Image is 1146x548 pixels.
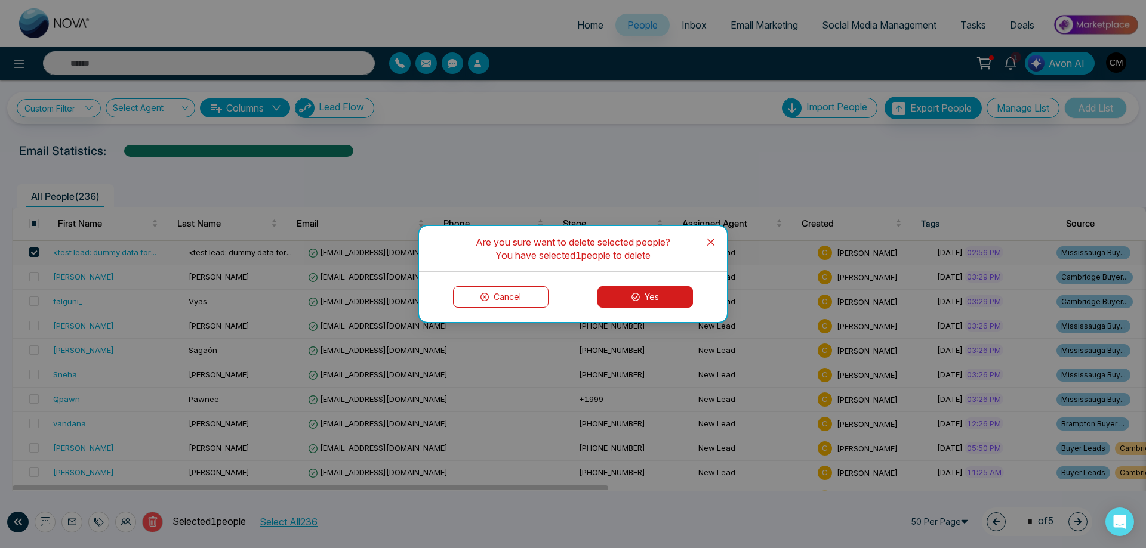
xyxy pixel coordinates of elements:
[706,237,716,247] span: close
[1105,507,1134,536] div: Open Intercom Messenger
[443,236,703,262] div: Are you sure want to delete selected people? You have selected 1 people to delete
[597,286,693,308] button: Yes
[695,226,727,258] button: Close
[453,286,549,308] button: Cancel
